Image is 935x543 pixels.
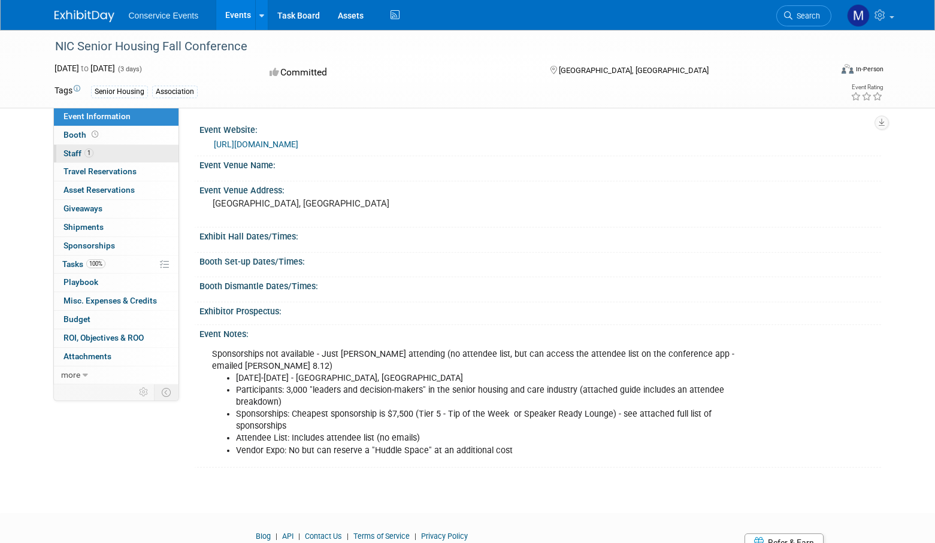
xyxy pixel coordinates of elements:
a: Giveaways [54,200,178,218]
span: | [273,532,280,541]
span: Asset Reservations [63,185,135,195]
a: Search [776,5,831,26]
td: Tags [55,84,80,98]
span: Budget [63,314,90,324]
a: API [282,532,293,541]
span: more [61,370,80,380]
a: Blog [256,532,271,541]
a: Travel Reservations [54,163,178,181]
div: Booth Dismantle Dates/Times: [199,277,881,292]
a: more [54,366,178,384]
div: Association [152,86,198,98]
li: Vendor Expo: No but can reserve a "Huddle Space" at an additional cost [236,445,741,457]
a: Misc. Expenses & Credits [54,292,178,310]
span: ROI, Objectives & ROO [63,333,144,342]
span: Search [792,11,820,20]
div: NIC Senior Housing Fall Conference [51,36,813,57]
a: Tasks100% [54,256,178,274]
a: Playbook [54,274,178,292]
span: Giveaways [63,204,102,213]
span: [GEOGRAPHIC_DATA], [GEOGRAPHIC_DATA] [559,66,709,75]
span: | [344,532,352,541]
pre: [GEOGRAPHIC_DATA], [GEOGRAPHIC_DATA] [213,198,470,209]
div: Exhibit Hall Dates/Times: [199,227,881,242]
span: Misc. Expenses & Credits [63,296,157,305]
span: Attachments [63,351,111,361]
div: In-Person [855,65,883,74]
span: Playbook [63,277,98,287]
span: [DATE] [DATE] [55,63,115,73]
div: Event Notes: [199,325,881,340]
div: Event Website: [199,121,881,136]
a: [URL][DOMAIN_NAME] [214,139,298,149]
img: ExhibitDay [55,10,114,22]
li: Sponsorships: Cheapest sponsorship is $7,500 (Tier 5 - Tip of the Week or Speaker Ready Lounge) -... [236,408,741,432]
li: [DATE]-[DATE] - [GEOGRAPHIC_DATA], [GEOGRAPHIC_DATA] [236,372,741,384]
td: Personalize Event Tab Strip [134,384,155,400]
img: Marley Staker [847,4,870,27]
a: Staff1 [54,145,178,163]
img: Format-Inperson.png [842,64,854,74]
span: to [79,63,90,73]
a: Privacy Policy [421,532,468,541]
a: Shipments [54,219,178,236]
span: Booth not reserved yet [89,130,101,139]
span: Staff [63,148,93,158]
span: (3 days) [117,65,142,73]
span: Shipments [63,222,104,232]
a: ROI, Objectives & ROO [54,329,178,347]
span: Conservice Events [129,11,199,20]
span: Booth [63,130,101,139]
div: Exhibitor Prospectus: [199,302,881,317]
li: Participants: 3,000 "leaders and decision-makers" in the senior housing and care industry (attach... [236,384,741,408]
div: Event Rating [851,84,883,90]
span: | [411,532,419,541]
a: Sponsorships [54,237,178,255]
a: Budget [54,311,178,329]
span: Tasks [62,259,105,269]
a: Terms of Service [353,532,410,541]
div: Booth Set-up Dates/Times: [199,253,881,268]
div: Sponsorships not available - Just [PERSON_NAME] attending (no attendee list, but can access the a... [204,342,748,463]
span: Sponsorships [63,241,115,250]
a: Contact Us [305,532,342,541]
div: Event Format [761,62,884,80]
div: Event Venue Address: [199,181,881,196]
td: Toggle Event Tabs [154,384,178,400]
div: Senior Housing [91,86,148,98]
span: Event Information [63,111,131,121]
div: Committed [266,62,531,83]
span: | [295,532,303,541]
span: 1 [84,148,93,157]
a: Attachments [54,348,178,366]
div: Event Venue Name: [199,156,881,171]
a: Asset Reservations [54,181,178,199]
a: Event Information [54,108,178,126]
span: 100% [86,259,105,268]
span: Travel Reservations [63,166,137,176]
li: Attendee List: Includes attendee list (no emails) [236,432,741,444]
a: Booth [54,126,178,144]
